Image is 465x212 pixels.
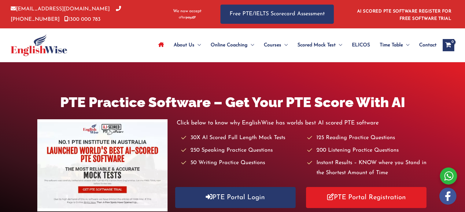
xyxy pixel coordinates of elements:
a: About UsMenu Toggle [169,34,206,56]
li: 50 Writing Practice Questions [181,158,302,168]
span: We now accept [173,8,201,14]
span: About Us [174,34,194,56]
li: 200 Listening Practice Questions [307,146,428,156]
li: 125 Reading Practice Questions [307,133,428,143]
p: Click below to know why EnglishWise has worlds best AI scored PTE software [177,118,428,128]
span: Menu Toggle [248,34,254,56]
a: Online CoachingMenu Toggle [206,34,259,56]
span: Menu Toggle [403,34,409,56]
a: Contact [414,34,437,56]
img: pte-institute-main [37,119,168,211]
a: Free PTE/IELTS Scorecard Assessment [220,5,334,24]
h1: PTE Practice Software – Get Your PTE Score With AI [37,93,428,112]
span: ELICOS [352,34,370,56]
a: CoursesMenu Toggle [259,34,293,56]
a: Time TableMenu Toggle [375,34,414,56]
span: Scored Mock Test [297,34,336,56]
li: 30X AI Scored Full Length Mock Tests [181,133,302,143]
img: white-facebook.png [439,188,456,205]
a: ELICOS [347,34,375,56]
img: cropped-ew-logo [11,34,67,56]
aside: Header Widget 1 [353,4,454,24]
a: [PHONE_NUMBER] [11,6,121,22]
span: Contact [419,34,437,56]
a: [EMAIL_ADDRESS][DOMAIN_NAME] [11,6,110,12]
a: AI SCORED PTE SOFTWARE REGISTER FOR FREE SOFTWARE TRIAL [357,9,452,21]
span: Online Coaching [211,34,248,56]
a: 1300 000 783 [64,17,101,22]
a: View Shopping Cart, empty [443,39,454,51]
span: Menu Toggle [281,34,288,56]
span: Courses [264,34,281,56]
span: Menu Toggle [336,34,342,56]
a: PTE Portal Login [175,187,296,208]
img: Afterpay-Logo [179,16,196,19]
span: Time Table [380,34,403,56]
span: Menu Toggle [194,34,201,56]
li: Instant Results – KNOW where you Stand in the Shortest Amount of Time [307,158,428,178]
a: PTE Portal Registration [306,187,426,208]
nav: Site Navigation: Main Menu [153,34,437,56]
li: 250 Speaking Practice Questions [181,146,302,156]
a: Scored Mock TestMenu Toggle [293,34,347,56]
